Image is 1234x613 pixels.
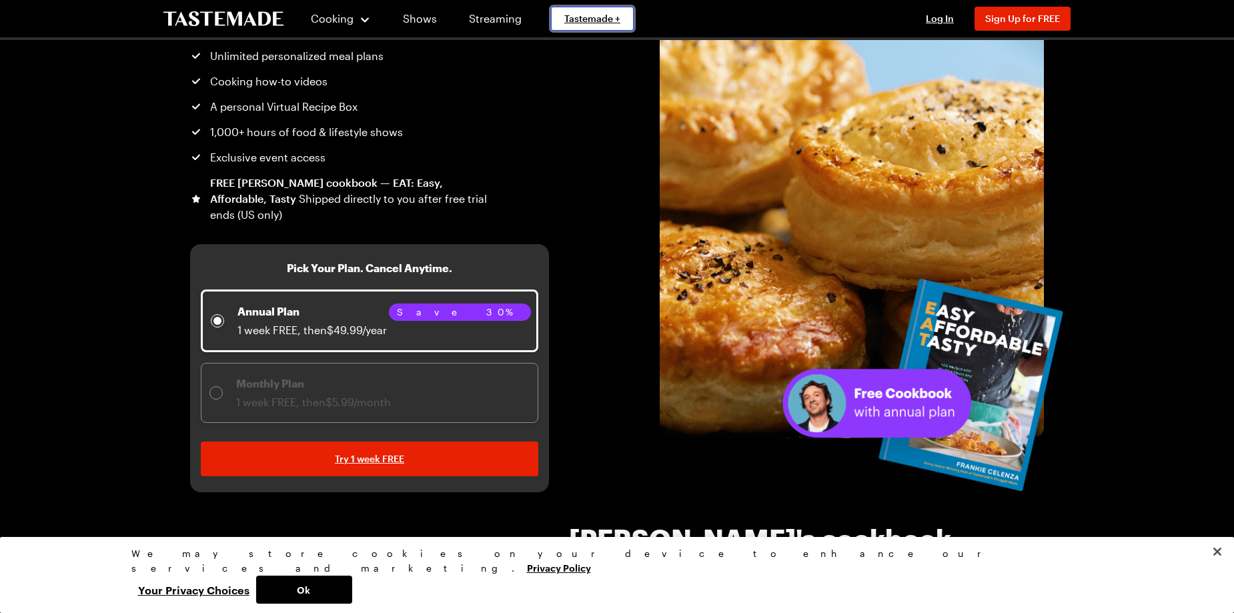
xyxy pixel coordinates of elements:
span: Unlimited personalized meal plans [210,48,384,64]
a: More information about your privacy, opens in a new tab [527,561,591,574]
span: Sign Up for FREE [985,13,1060,24]
div: FREE [PERSON_NAME] cookbook — EAT: Easy, Affordable, Tasty [210,175,489,223]
span: Log In [926,13,954,24]
span: 1,000+ hours of food & lifestyle shows [210,124,403,140]
button: Your Privacy Choices [131,576,256,604]
span: 1 week FREE, then $49.99/year [237,324,387,336]
h3: [PERSON_NAME]'s cookbook, our gift to you [569,524,1009,583]
button: Cooking [310,3,371,35]
a: Try 1 week FREE [201,442,538,476]
div: Privacy [131,546,1092,604]
button: Sign Up for FREE [975,7,1071,31]
a: To Tastemade Home Page [163,11,283,27]
span: Exclusive event access [210,149,326,165]
span: Cooking [311,12,354,25]
ul: Tastemade+ Annual subscription benefits [190,23,489,223]
span: A personal Virtual Recipe Box [210,99,358,115]
span: Tastemade + [564,12,620,25]
span: Save 30% [397,305,523,320]
button: Close [1203,537,1232,566]
div: We may store cookies on your device to enhance our services and marketing. [131,546,1092,576]
a: Tastemade + [551,7,634,31]
span: Cooking how-to videos [210,73,328,89]
button: Ok [256,576,352,604]
p: Monthly Plan [236,376,391,392]
span: Shipped directly to you after free trial ends (US only) [210,192,487,221]
h3: Pick Your Plan. Cancel Anytime. [287,260,452,276]
p: Annual Plan [237,303,387,320]
span: Try 1 week FREE [335,452,404,466]
button: Log In [913,12,967,25]
span: 1 week FREE, then $5.99/month [236,396,391,408]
